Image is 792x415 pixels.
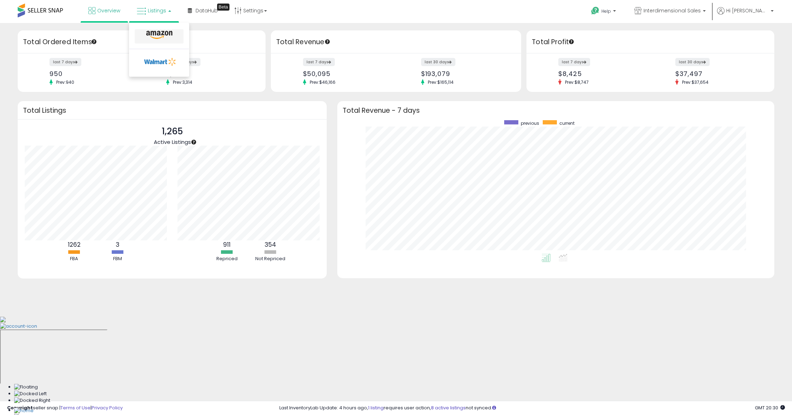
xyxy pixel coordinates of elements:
[532,37,769,47] h3: Total Profit
[206,256,248,262] div: Repriced
[154,138,191,146] span: Active Listings
[675,70,762,77] div: $37,497
[586,1,623,23] a: Help
[717,7,774,23] a: Hi [PERSON_NAME]
[324,39,331,45] div: Tooltip anchor
[14,384,38,391] img: Floating
[591,6,600,15] i: Get Help
[558,70,645,77] div: $8,425
[679,79,712,85] span: Prev: $37,654
[559,120,575,126] span: current
[196,7,218,14] span: DataHub
[643,7,701,14] span: Interdimensional Sales
[49,70,136,77] div: 950
[166,70,253,77] div: 3,923
[306,79,339,85] span: Prev: $46,166
[264,240,276,249] b: 354
[91,39,97,45] div: Tooltip anchor
[14,408,34,414] img: Home
[14,397,50,404] img: Docked Right
[148,7,166,14] span: Listings
[421,58,455,66] label: last 30 days
[521,120,539,126] span: previous
[303,70,391,77] div: $50,095
[675,58,710,66] label: last 30 days
[97,7,120,14] span: Overview
[116,240,120,249] b: 3
[343,108,769,113] h3: Total Revenue - 7 days
[53,79,78,85] span: Prev: 940
[568,39,575,45] div: Tooltip anchor
[23,108,321,113] h3: Total Listings
[424,79,457,85] span: Prev: $165,114
[97,256,139,262] div: FBM
[169,79,196,85] span: Prev: 3,314
[421,70,509,77] div: $193,079
[276,37,516,47] h3: Total Revenue
[558,58,590,66] label: last 7 days
[223,240,231,249] b: 911
[303,58,335,66] label: last 7 days
[53,256,95,262] div: FBA
[726,7,769,14] span: Hi [PERSON_NAME]
[154,125,191,138] p: 1,265
[601,8,611,14] span: Help
[49,58,81,66] label: last 7 days
[68,240,81,249] b: 1262
[217,4,229,11] div: Tooltip anchor
[23,37,260,47] h3: Total Ordered Items
[14,391,47,397] img: Docked Left
[249,256,292,262] div: Not Repriced
[561,79,592,85] span: Prev: $8,747
[191,139,197,145] div: Tooltip anchor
